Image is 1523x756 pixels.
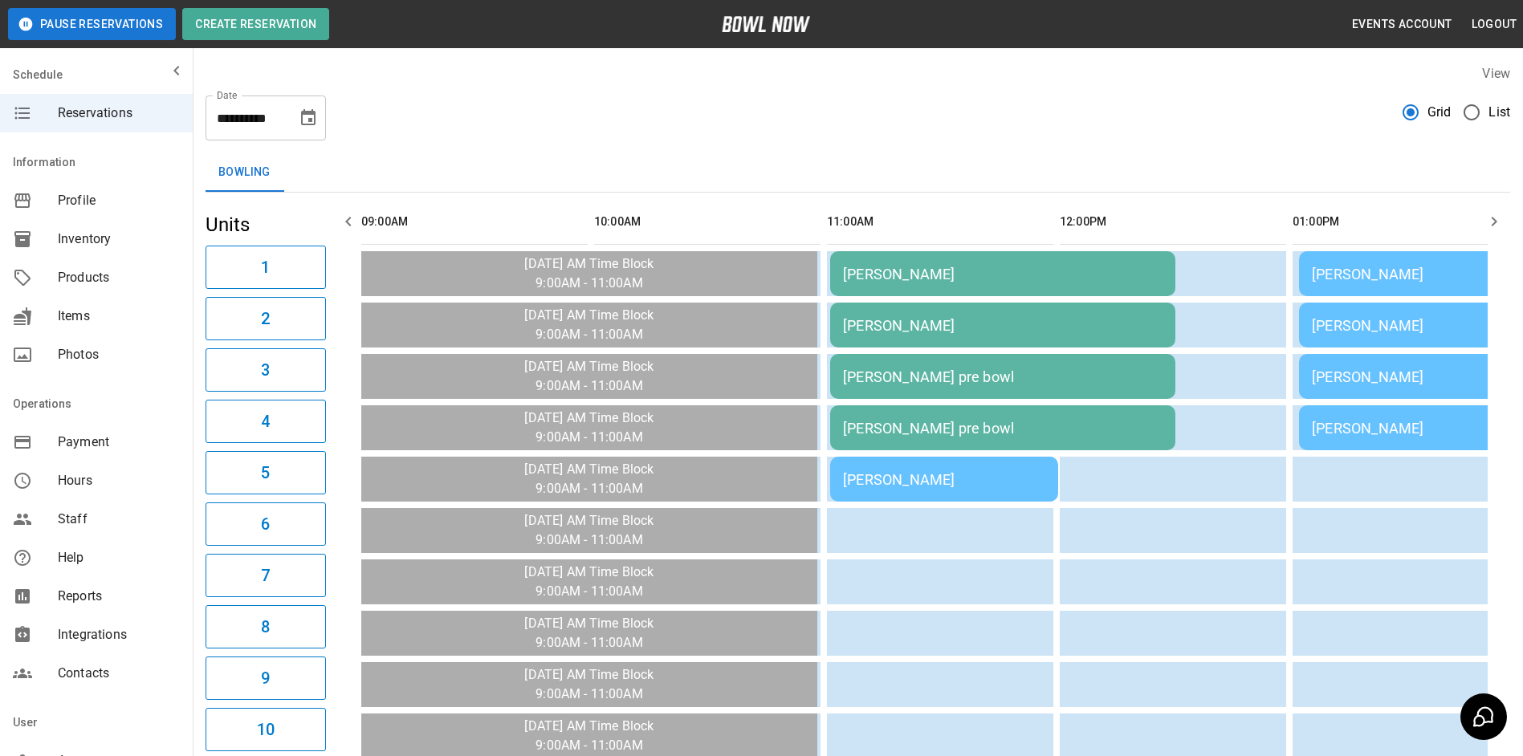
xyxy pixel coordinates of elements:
[827,199,1053,245] th: 11:00AM
[261,563,270,588] h6: 7
[58,307,180,326] span: Items
[206,554,326,597] button: 7
[8,8,176,40] button: Pause Reservations
[206,502,326,546] button: 6
[261,665,270,691] h6: 9
[1482,66,1510,81] label: View
[206,708,326,751] button: 10
[58,268,180,287] span: Products
[58,230,180,249] span: Inventory
[1346,10,1459,39] button: Events Account
[257,717,275,742] h6: 10
[58,548,180,567] span: Help
[58,345,180,364] span: Photos
[58,587,180,606] span: Reports
[58,471,180,490] span: Hours
[261,460,270,486] h6: 5
[594,199,821,245] th: 10:00AM
[206,451,326,494] button: 5
[206,212,326,238] h5: Units
[1060,199,1286,245] th: 12:00PM
[206,153,283,192] button: Bowling
[261,511,270,537] h6: 6
[843,471,1045,488] div: [PERSON_NAME]
[722,16,810,32] img: logo
[261,357,270,383] h6: 3
[58,104,180,123] span: Reservations
[261,254,270,280] h6: 1
[843,368,1163,385] div: [PERSON_NAME] pre bowl
[206,297,326,340] button: 2
[1427,103,1452,122] span: Grid
[182,8,329,40] button: Create Reservation
[843,266,1163,282] div: [PERSON_NAME]
[1488,103,1510,122] span: List
[206,153,1510,192] div: inventory tabs
[843,420,1163,437] div: [PERSON_NAME] pre bowl
[58,664,180,683] span: Contacts
[206,605,326,648] button: 8
[58,510,180,529] span: Staff
[261,408,270,434] h6: 4
[361,199,588,245] th: 09:00AM
[58,625,180,644] span: Integrations
[58,191,180,210] span: Profile
[206,246,326,289] button: 1
[1465,10,1523,39] button: Logout
[58,433,180,452] span: Payment
[261,306,270,331] h6: 2
[261,614,270,640] h6: 8
[206,656,326,700] button: 9
[843,317,1163,334] div: [PERSON_NAME]
[206,348,326,392] button: 3
[292,102,324,134] button: Choose date, selected date is Oct 5, 2025
[206,400,326,443] button: 4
